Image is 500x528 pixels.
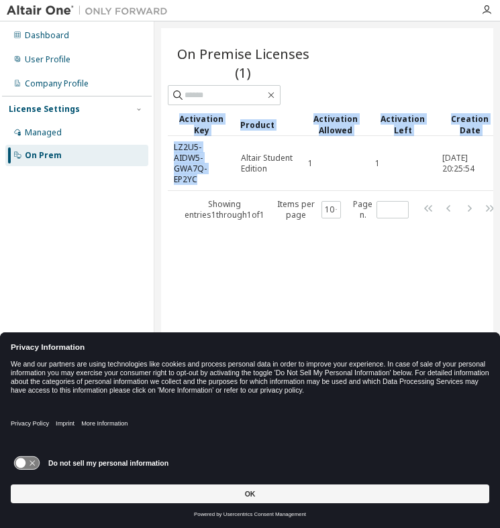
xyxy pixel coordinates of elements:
[325,204,338,215] button: 10
[353,199,409,220] span: Page n.
[25,127,62,138] div: Managed
[25,78,89,89] div: Company Profile
[241,153,296,174] span: Altair Student Edition
[168,44,319,82] span: On Premise Licenses (1)
[308,158,313,169] span: 1
[185,198,264,220] span: Showing entries 1 through 1 of 1
[174,141,207,185] a: LZ2U5-AIDW5-GWA7Q-EP2YC
[173,113,230,136] div: Activation Key
[9,104,80,115] div: License Settings
[274,199,341,220] span: Items per page
[307,113,364,136] div: Activation Allowed
[374,113,431,136] div: Activation Left
[25,30,69,41] div: Dashboard
[240,114,297,135] div: Product
[25,54,70,65] div: User Profile
[25,150,62,161] div: On Prem
[7,4,174,17] img: Altair One
[442,113,498,136] div: Creation Date
[375,158,380,169] span: 1
[442,153,497,174] span: [DATE] 20:25:54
